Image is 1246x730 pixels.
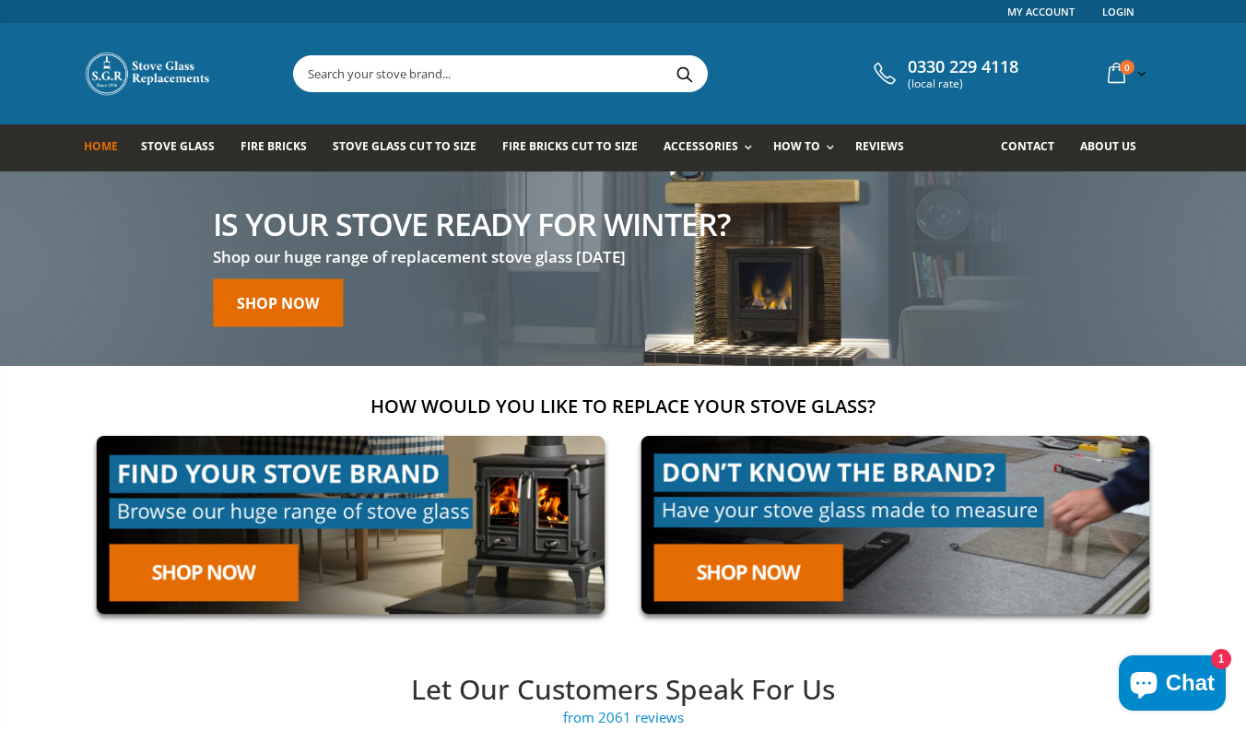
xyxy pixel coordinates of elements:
[84,394,1162,418] h2: How would you like to replace your stove glass?
[664,56,705,91] button: Search
[294,56,913,91] input: Search your stove brand...
[124,708,1122,727] a: 4.89 stars from 2061 reviews
[629,423,1162,627] img: made-to-measure-cta_2cd95ceb-d519-4648-b0cf-d2d338fdf11f.jpg
[241,138,307,154] span: Fire Bricks
[333,124,489,171] a: Stove Glass Cut To Size
[84,423,617,627] img: find-your-brand-cta_9b334d5d-5c94-48ed-825f-d7972bbdebd0.jpg
[141,124,229,171] a: Stove Glass
[855,138,904,154] span: Reviews
[141,138,215,154] span: Stove Glass
[502,138,638,154] span: Fire Bricks Cut To Size
[213,207,730,239] h2: Is your stove ready for winter?
[664,124,761,171] a: Accessories
[773,124,843,171] a: How To
[1120,60,1134,75] span: 0
[1080,138,1136,154] span: About us
[1113,655,1231,715] inbox-online-store-chat: Shopify online store chat
[124,708,1122,727] span: from 2061 reviews
[84,124,132,171] a: Home
[84,51,213,97] img: Stove Glass Replacement
[1080,124,1150,171] a: About us
[773,138,820,154] span: How To
[502,124,652,171] a: Fire Bricks Cut To Size
[333,138,476,154] span: Stove Glass Cut To Size
[1100,55,1150,91] a: 0
[241,124,321,171] a: Fire Bricks
[124,671,1122,709] h2: Let Our Customers Speak For Us
[869,57,1018,90] a: 0330 229 4118 (local rate)
[1001,124,1068,171] a: Contact
[855,124,918,171] a: Reviews
[1001,138,1054,154] span: Contact
[908,77,1018,90] span: (local rate)
[664,138,738,154] span: Accessories
[908,57,1018,77] span: 0330 229 4118
[84,138,118,154] span: Home
[213,279,343,327] a: Shop now
[213,246,730,267] h3: Shop our huge range of replacement stove glass [DATE]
